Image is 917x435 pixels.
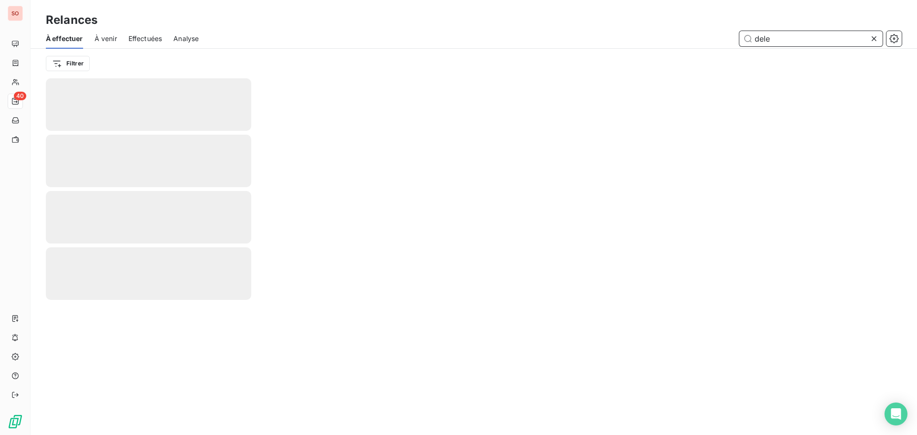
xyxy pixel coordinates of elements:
[173,34,199,43] span: Analyse
[95,34,117,43] span: À venir
[46,34,83,43] span: À effectuer
[128,34,162,43] span: Effectuées
[46,11,97,29] h3: Relances
[8,414,23,429] img: Logo LeanPay
[46,56,90,71] button: Filtrer
[14,92,26,100] span: 40
[739,31,883,46] input: Rechercher
[885,403,907,425] div: Open Intercom Messenger
[8,6,23,21] div: SO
